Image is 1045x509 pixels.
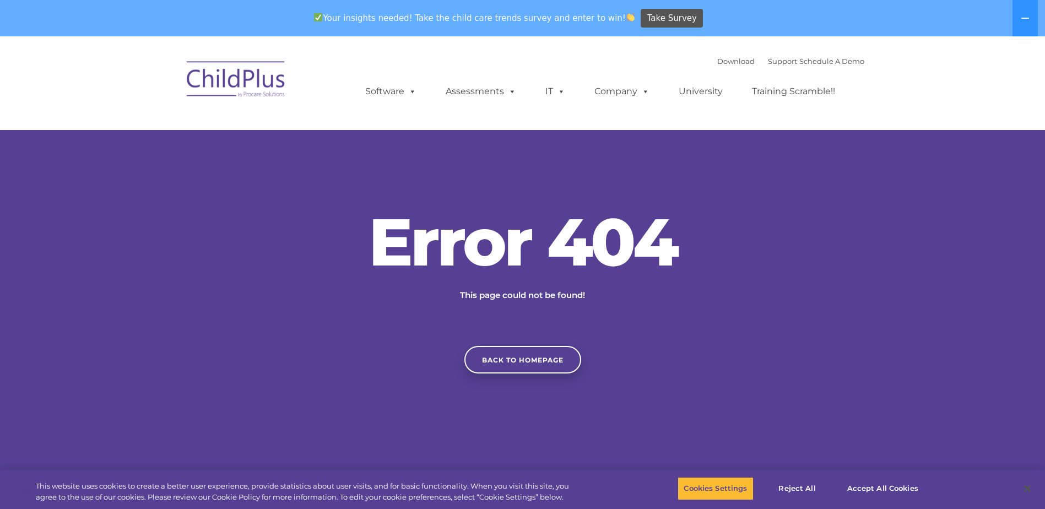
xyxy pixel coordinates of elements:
button: Close [1015,476,1039,501]
a: IT [534,80,576,102]
img: 👏 [626,13,635,21]
a: Back to homepage [464,346,581,373]
a: Download [717,57,755,66]
button: Reject All [763,477,832,500]
a: Take Survey [641,9,703,28]
a: Schedule A Demo [799,57,864,66]
button: Accept All Cookies [841,477,924,500]
a: Software [354,80,427,102]
span: Take Survey [647,9,697,28]
font: | [717,57,864,66]
img: ✅ [314,13,322,21]
p: This page could not be found! [407,289,638,302]
div: This website uses cookies to create a better user experience, provide statistics about user visit... [36,481,575,502]
a: University [668,80,734,102]
h2: Error 404 [358,209,688,275]
a: Company [583,80,660,102]
span: Your insights needed! Take the child care trends survey and enter to win! [310,7,640,29]
a: Assessments [435,80,527,102]
a: Training Scramble!! [741,80,846,102]
button: Cookies Settings [678,477,753,500]
a: Support [768,57,797,66]
img: ChildPlus by Procare Solutions [181,53,291,109]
